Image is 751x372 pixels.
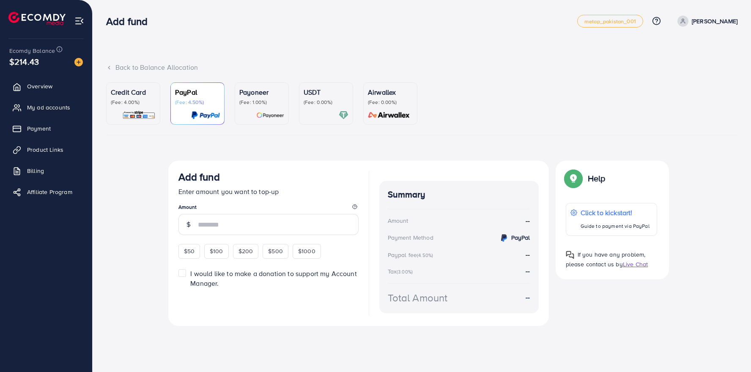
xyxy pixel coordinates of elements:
img: logo [8,12,66,25]
legend: Amount [178,203,359,214]
img: Popup guide [566,171,581,186]
p: Click to kickstart! [581,208,650,218]
a: Affiliate Program [6,183,86,200]
iframe: Chat [715,334,745,366]
p: Help [588,173,606,183]
img: Popup guide [566,251,574,259]
p: Guide to payment via PayPal [581,221,650,231]
small: (3.00%) [397,268,413,275]
a: Overview [6,78,86,95]
strong: PayPal [511,233,530,242]
img: card [339,110,348,120]
span: $50 [184,247,195,255]
span: Affiliate Program [27,188,72,196]
div: Amount [388,216,408,225]
strong: -- [526,266,530,276]
div: Payment Method [388,233,433,242]
p: [PERSON_NAME] [692,16,737,26]
a: metap_pakistan_001 [577,15,643,27]
p: PayPal [175,87,220,97]
span: Payment [27,124,51,133]
p: (Fee: 0.00%) [304,99,348,106]
h3: Add fund [178,171,220,183]
img: image [74,58,83,66]
a: Payment [6,120,86,137]
img: menu [74,16,84,26]
a: [PERSON_NAME] [674,16,737,27]
p: (Fee: 1.00%) [239,99,284,106]
div: Tax [388,267,416,276]
span: Ecomdy Balance [9,46,55,55]
a: My ad accounts [6,99,86,116]
a: Product Links [6,141,86,158]
span: metap_pakistan_001 [584,19,636,24]
div: Paypal fee [388,251,436,259]
small: (4.50%) [417,252,433,259]
img: card [191,110,220,120]
div: Back to Balance Allocation [106,63,737,72]
span: My ad accounts [27,103,70,112]
img: card [256,110,284,120]
a: Billing [6,162,86,179]
span: $1000 [298,247,315,255]
p: Enter amount you want to top-up [178,186,359,197]
img: card [365,110,413,120]
div: Total Amount [388,290,448,305]
span: $100 [210,247,223,255]
span: $214.43 [9,55,39,68]
span: Billing [27,167,44,175]
span: Live Chat [623,260,648,268]
strong: -- [526,216,530,226]
p: Payoneer [239,87,284,97]
p: USDT [304,87,348,97]
img: card [122,110,156,120]
p: (Fee: 4.50%) [175,99,220,106]
p: (Fee: 0.00%) [368,99,413,106]
img: credit [499,233,509,243]
p: Airwallex [368,87,413,97]
strong: -- [526,293,530,302]
span: If you have any problem, please contact us by [566,250,646,268]
span: $200 [238,247,253,255]
span: Overview [27,82,52,90]
p: (Fee: 4.00%) [111,99,156,106]
span: I would like to make a donation to support my Account Manager. [190,269,356,288]
span: $500 [268,247,283,255]
p: Credit Card [111,87,156,97]
strong: -- [526,250,530,259]
h4: Summary [388,189,530,200]
span: Product Links [27,145,63,154]
h3: Add fund [106,15,154,27]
